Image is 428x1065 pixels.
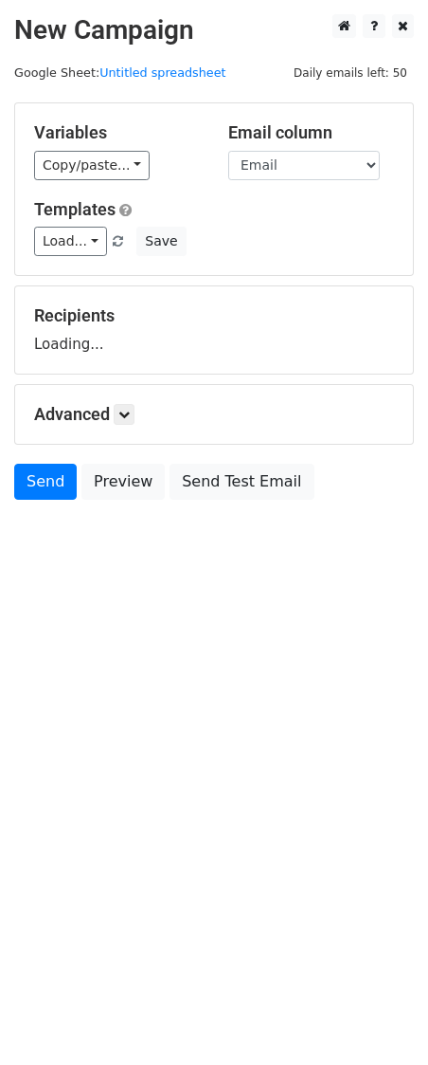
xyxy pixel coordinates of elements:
a: Untitled spreadsheet [99,65,225,80]
a: Preview [81,464,165,500]
a: Send Test Email [169,464,313,500]
small: Google Sheet: [14,65,226,80]
h5: Advanced [34,404,394,425]
button: Save [136,227,186,256]
span: Daily emails left: 50 [287,63,414,83]
h5: Recipients [34,305,394,326]
div: Loading... [34,305,394,355]
h5: Email column [228,122,394,143]
a: Copy/paste... [34,151,150,180]
h5: Variables [34,122,200,143]
h2: New Campaign [14,14,414,46]
a: Send [14,464,77,500]
a: Daily emails left: 50 [287,65,414,80]
a: Templates [34,199,116,219]
a: Load... [34,227,107,256]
